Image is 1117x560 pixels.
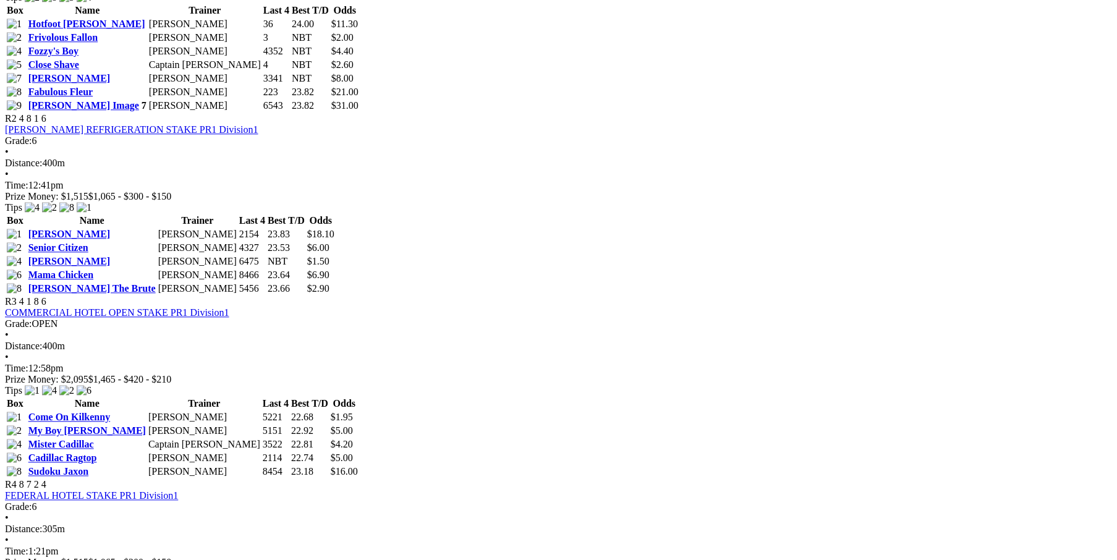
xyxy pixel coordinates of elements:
div: 12:41pm [5,180,1112,191]
td: NBT [267,255,305,268]
td: [PERSON_NAME] [158,242,237,254]
td: 3341 [263,72,290,85]
span: Grade: [5,501,32,512]
th: Name [28,397,147,410]
span: • [5,352,9,362]
img: 2 [59,385,74,396]
span: $5.00 [331,452,353,463]
a: [PERSON_NAME] [28,256,110,266]
th: Name [28,214,156,227]
img: 6 [77,385,91,396]
a: Close Shave [28,59,79,70]
img: 8 [59,202,74,213]
td: 23.53 [267,242,305,254]
img: 1 [25,385,40,396]
img: 4 [42,385,57,396]
th: Name [28,4,147,17]
a: COMMERCIAL HOTEL OPEN STAKE PR1 Division1 [5,307,229,318]
td: NBT [291,45,329,57]
th: Best T/D [291,397,329,410]
span: $11.30 [331,19,358,29]
div: 6 [5,135,1112,146]
a: Fabulous Fleur [28,87,93,97]
th: Last 4 [262,397,289,410]
td: 23.18 [291,465,329,478]
span: Distance: [5,524,42,534]
span: $1,065 - $300 - $150 [88,191,172,202]
a: Frivolous Fallon [28,32,98,43]
td: 223 [263,86,290,98]
img: 2 [7,242,22,253]
span: $6.00 [307,242,329,253]
span: 7 [142,100,147,111]
a: Sudoku Jaxon [28,466,88,477]
img: 4 [7,439,22,450]
span: $18.10 [307,229,334,239]
span: Box [7,215,23,226]
a: Cadillac Ragtop [28,452,97,463]
a: [PERSON_NAME] [28,73,110,83]
td: 8454 [262,465,289,478]
span: $2.60 [331,59,354,70]
td: 3 [263,32,290,44]
a: [PERSON_NAME] The Brute [28,283,156,294]
td: [PERSON_NAME] [148,452,261,464]
th: Odds [331,4,359,17]
td: [PERSON_NAME] [148,86,261,98]
span: R4 [5,479,17,490]
span: • [5,169,9,179]
img: 1 [77,202,91,213]
td: 22.81 [291,438,329,451]
img: 8 [7,87,22,98]
a: FEDERAL HOTEL STAKE PR1 Division1 [5,490,178,501]
td: 36 [263,18,290,30]
span: $5.00 [331,425,353,436]
span: Box [7,5,23,15]
td: 3522 [262,438,289,451]
div: 400m [5,341,1112,352]
td: 23.82 [291,100,329,112]
th: Last 4 [239,214,266,227]
td: [PERSON_NAME] [148,72,261,85]
th: Best T/D [291,4,329,17]
td: 23.82 [291,86,329,98]
img: 9 [7,100,22,111]
td: 5456 [239,282,266,295]
span: $1.50 [307,256,329,266]
img: 8 [7,466,22,477]
a: My Boy [PERSON_NAME] [28,425,146,436]
span: $21.00 [331,87,359,97]
div: Prize Money: $2,095 [5,374,1112,385]
td: [PERSON_NAME] [158,255,237,268]
div: 305m [5,524,1112,535]
td: 23.83 [267,228,305,240]
span: $2.00 [331,32,354,43]
th: Odds [330,397,359,410]
td: [PERSON_NAME] [158,269,237,281]
th: Best T/D [267,214,305,227]
img: 4 [25,202,40,213]
span: $1,465 - $420 - $210 [88,374,172,384]
td: NBT [291,59,329,71]
span: • [5,535,9,545]
span: R3 [5,296,17,307]
a: Mister Cadillac [28,439,94,449]
td: [PERSON_NAME] [148,18,261,30]
span: $4.40 [331,46,354,56]
td: NBT [291,32,329,44]
td: Captain [PERSON_NAME] [148,438,261,451]
span: $1.95 [331,412,353,422]
span: Grade: [5,135,32,146]
img: 2 [7,32,22,43]
span: • [5,512,9,523]
img: 1 [7,412,22,423]
a: [PERSON_NAME] REFRIGERATION STAKE PR1 Division1 [5,124,258,135]
div: 12:58pm [5,363,1112,374]
span: $4.20 [331,439,353,449]
td: 22.74 [291,452,329,464]
span: $8.00 [331,73,354,83]
td: 6475 [239,255,266,268]
td: [PERSON_NAME] [158,228,237,240]
div: OPEN [5,318,1112,329]
td: 5151 [262,425,289,437]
